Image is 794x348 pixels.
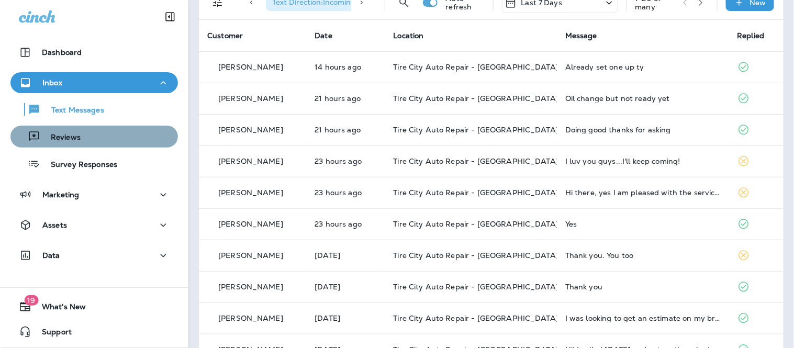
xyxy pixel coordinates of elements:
p: Text Messages [41,106,104,116]
button: Support [10,321,178,342]
p: [PERSON_NAME] [218,157,283,165]
p: Dashboard [42,48,82,57]
button: Collapse Sidebar [155,6,185,27]
span: 19 [24,295,38,306]
p: Oct 14, 2025 11:18 AM [315,126,376,134]
span: Support [31,328,72,340]
p: [PERSON_NAME] [218,251,283,260]
p: [PERSON_NAME] [218,63,283,71]
p: Assets [42,221,67,229]
span: Tire City Auto Repair - [GEOGRAPHIC_DATA] [394,282,559,291]
div: Yes [565,220,721,228]
span: Message [565,31,597,40]
span: What's New [31,302,86,315]
span: Tire City Auto Repair - [GEOGRAPHIC_DATA] [394,219,559,229]
span: Tire City Auto Repair - [GEOGRAPHIC_DATA] [394,251,559,260]
p: [PERSON_NAME] [218,283,283,291]
p: Data [42,251,60,260]
p: [PERSON_NAME] [218,126,283,134]
button: Marketing [10,184,178,205]
div: Hi there, yes I am pleased with the service that you provided. Thanks again. [565,188,721,197]
p: Survey Responses [40,160,117,170]
span: Tire City Auto Repair - [GEOGRAPHIC_DATA] [394,94,559,103]
p: Oct 14, 2025 06:52 PM [315,63,376,71]
button: 19What's New [10,296,178,317]
span: Location [394,31,424,40]
span: Tire City Auto Repair - [GEOGRAPHIC_DATA] [394,62,559,72]
p: Oct 14, 2025 08:41 AM [315,314,376,322]
p: Oct 14, 2025 09:41 AM [315,188,376,197]
p: Oct 14, 2025 11:42 AM [315,94,376,103]
button: Text Messages [10,98,178,120]
p: Marketing [42,190,79,199]
button: Assets [10,215,178,235]
span: Tire City Auto Repair - [GEOGRAPHIC_DATA] [394,156,559,166]
p: Oct 14, 2025 08:50 AM [315,283,376,291]
span: Tire City Auto Repair - [GEOGRAPHIC_DATA] [394,125,559,134]
div: Already set one up ty [565,63,721,71]
p: Oct 14, 2025 09:26 AM [315,220,376,228]
button: Data [10,245,178,266]
span: Customer [207,31,243,40]
button: Reviews [10,126,178,148]
div: I was looking to get an estimate on my brakes. [565,314,721,322]
p: [PERSON_NAME] [218,94,283,103]
span: Tire City Auto Repair - [GEOGRAPHIC_DATA] [394,313,559,323]
p: Inbox [42,78,62,87]
button: Inbox [10,72,178,93]
div: Thank you [565,283,721,291]
div: Thank you. You too [565,251,721,260]
span: Date [315,31,332,40]
span: Replied [737,31,765,40]
p: [PERSON_NAME] [218,314,283,322]
p: Oct 14, 2025 09:51 AM [315,157,376,165]
button: Survey Responses [10,153,178,175]
p: [PERSON_NAME] [218,220,283,228]
div: Doing good thanks for asking [565,126,721,134]
p: [PERSON_NAME] [218,188,283,197]
p: Reviews [40,133,81,143]
div: Oil change but not ready yet [565,94,721,103]
button: Dashboard [10,42,178,63]
div: I luv you guys...I'll keep coming! [565,157,721,165]
span: Tire City Auto Repair - [GEOGRAPHIC_DATA] [394,188,559,197]
p: Oct 14, 2025 08:57 AM [315,251,376,260]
